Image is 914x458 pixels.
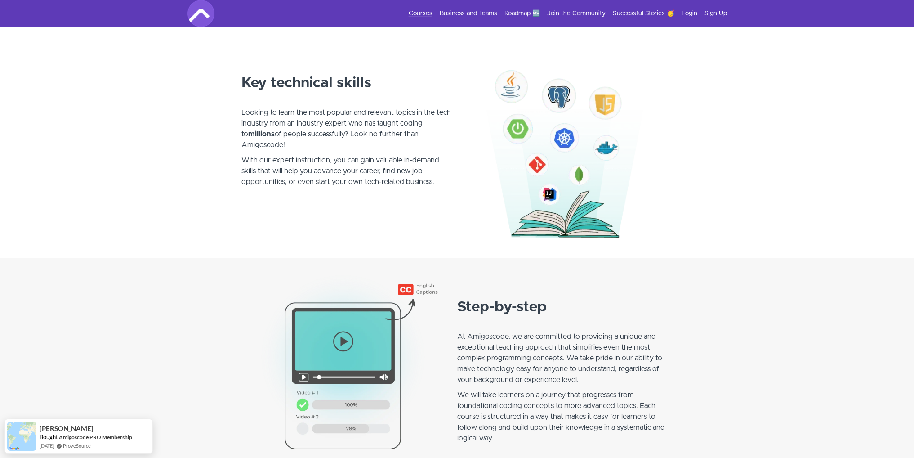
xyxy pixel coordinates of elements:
[457,390,673,454] p: We will take learners on a journey that progresses from foundational coding concepts to more adva...
[613,9,674,18] a: Successful Stories 🥳
[457,300,547,314] strong: Step-by-step
[409,9,432,18] a: Courses
[7,422,36,451] img: provesource social proof notification image
[241,155,452,198] p: With our expert instruction, you can gain valuable in-demand skills that will help you advance yo...
[463,30,673,240] img: Key Technical Skills. Java, JavaScript, Git, Docker and Spring
[59,433,132,441] a: Amigoscode PRO Membership
[241,76,371,90] strong: Key technical skills
[682,9,697,18] a: Login
[241,96,452,150] p: Looking to learn the most popular and relevant topics in the tech industry from an industry exper...
[63,442,91,449] a: ProveSource
[40,433,58,440] span: Bought
[440,9,497,18] a: Business and Teams
[40,442,54,449] span: [DATE]
[547,9,606,18] a: Join the Community
[248,130,275,138] strong: millions
[704,9,727,18] a: Sign Up
[457,320,673,385] p: At Amigoscode, we are committed to providing a unique and exceptional teaching approach that simp...
[504,9,540,18] a: Roadmap 🆕
[40,425,94,432] span: [PERSON_NAME]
